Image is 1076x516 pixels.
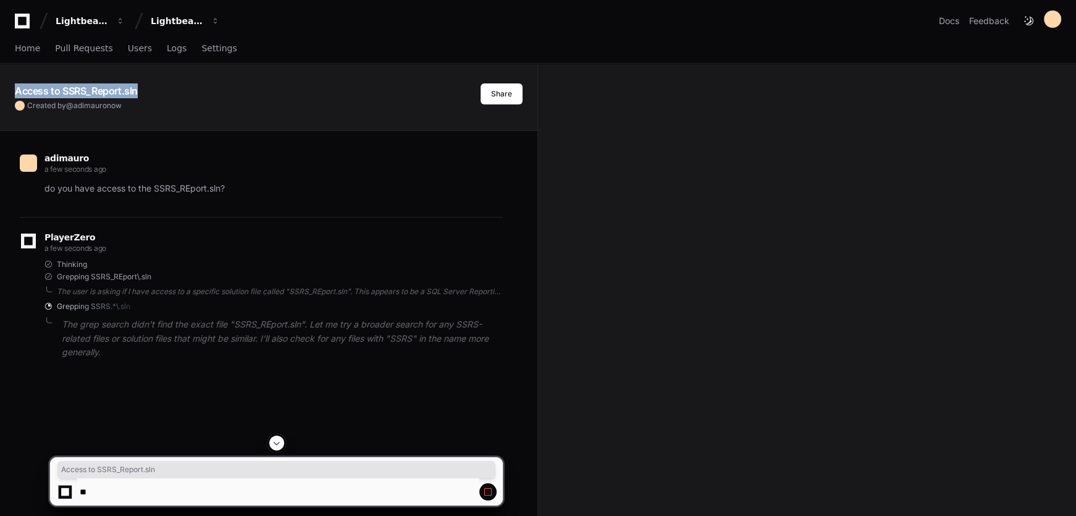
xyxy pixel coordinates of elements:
span: Pull Requests [55,44,112,52]
button: Lightbeam Health Solutions [146,10,225,32]
a: Docs [939,15,959,27]
button: Share [481,83,523,104]
app-text-character-animate: Access to SSRS_Report.sln [15,85,138,97]
p: do you have access to the SSRS_REport.sln? [44,182,503,196]
span: Settings [201,44,237,52]
span: Created by [27,101,122,111]
span: Logs [167,44,187,52]
span: Grepping SSRS_REport\.sln [57,272,151,282]
span: Grepping SSRS.*\.sln [57,302,130,311]
a: Users [128,35,152,63]
span: adimauro [44,153,89,163]
button: Lightbeam Health [51,10,130,32]
a: Settings [201,35,237,63]
a: Logs [167,35,187,63]
a: Pull Requests [55,35,112,63]
span: @ [66,101,74,110]
span: a few seconds ago [44,243,106,253]
p: The grep search didn't find the exact file "SSRS_REport.sln". Let me try a broader search for any... [62,318,503,360]
span: Thinking [57,260,87,269]
div: Lightbeam Health [56,15,109,27]
span: Users [128,44,152,52]
div: Lightbeam Health Solutions [151,15,204,27]
span: Home [15,44,40,52]
span: PlayerZero [44,234,95,241]
span: a few seconds ago [44,164,106,174]
span: now [107,101,122,110]
div: The user is asking if I have access to a specific solution file called "SSRS_REport.sln". This ap... [57,287,503,297]
span: adimauro [74,101,107,110]
a: Home [15,35,40,63]
span: Access to SSRS_Report.sln [61,465,492,475]
button: Feedback [969,15,1009,27]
